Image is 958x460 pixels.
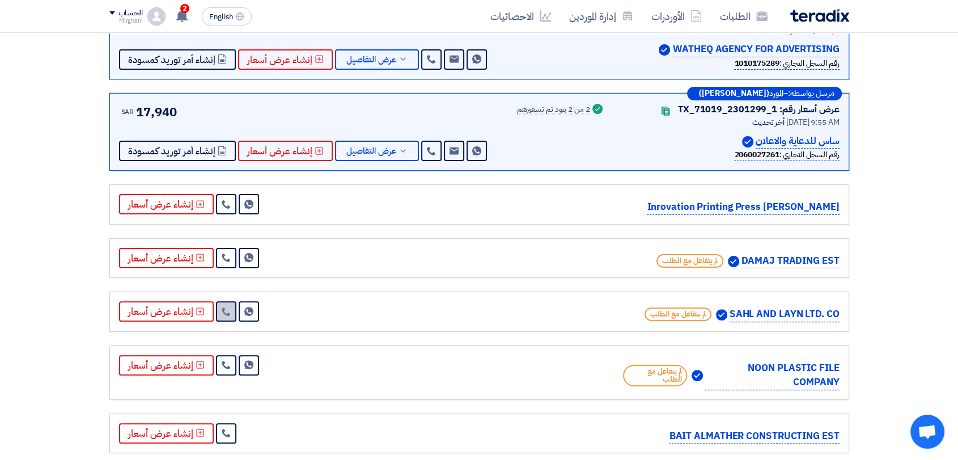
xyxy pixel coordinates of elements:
[346,56,396,64] span: عرض التفاصيل
[734,149,839,161] div: رقم السجل التجاري :
[728,256,739,267] img: Verified Account
[659,44,670,56] img: Verified Account
[642,3,711,29] a: الأوردرات
[647,200,839,215] p: [PERSON_NAME] Inrovation Printing Press
[711,3,777,29] a: الطلبات
[119,141,236,161] button: إنشاء أمر توريد كمسودة
[678,103,840,116] div: عرض أسعار رقم: TX_71019_2301299_1
[910,415,944,449] a: Open chat
[716,309,727,320] img: Verified Account
[119,194,214,214] button: إنشاء عرض أسعار
[481,3,560,29] a: الاحصائيات
[734,149,779,161] b: 2060027261
[247,147,312,155] span: إنشاء عرض أسعار
[705,361,839,390] p: NOON PLASTIC FILE COMPANY
[560,3,642,29] a: إدارة الموردين
[119,355,214,375] button: إنشاء عرض أسعار
[687,87,842,100] div: –
[121,107,134,117] span: SAR
[247,56,312,64] span: إنشاء عرض أسعار
[656,254,723,268] span: لم يتفاعل مع الطلب
[752,116,785,128] span: أخر تحديث
[128,147,215,155] span: إنشاء أمر توريد كمسودة
[118,9,143,18] div: الحساب
[517,105,590,115] div: 2 من 2 بنود تم تسعيرهم
[692,370,703,381] img: Verified Account
[786,116,840,128] span: [DATE] 9:55 AM
[699,90,769,98] b: ([PERSON_NAME])
[119,301,214,322] button: إنشاء عرض أسعار
[335,49,419,70] button: عرض التفاصيل
[119,49,236,70] button: إنشاء أمر توريد كمسودة
[769,90,783,98] span: المورد
[741,254,839,269] p: DAMAJ TRADING EST
[734,57,839,70] div: رقم السجل التجاري :
[202,7,252,26] button: English
[119,423,214,444] button: إنشاء عرض أسعار
[346,147,396,155] span: عرض التفاصيل
[238,141,333,161] button: إنشاء عرض أسعار
[147,7,166,26] img: profile_test.png
[672,42,839,57] p: WATHEQ AGENCY FOR ADVERTISING
[623,365,688,386] span: لم يتفاعل مع الطلب
[734,57,779,69] b: 1010175289
[209,13,233,21] span: English
[730,307,840,322] p: SAHL AND LAYN LTD. CO
[136,103,176,121] span: 17,940
[119,248,214,268] button: إنشاء عرض أسعار
[180,4,189,13] span: 2
[788,90,834,98] span: مرسل بواسطة:
[742,136,753,147] img: Verified Account
[645,307,711,321] span: لم يتفاعل مع الطلب
[756,134,839,149] p: ساس للدعاية والاعلان
[128,56,215,64] span: إنشاء أمر توريد كمسودة
[790,9,849,22] img: Teradix logo
[238,49,333,70] button: إنشاء عرض أسعار
[669,429,839,444] p: BAIT ALMATHER CONSTRUCTING EST
[109,18,143,24] div: Mirghani
[335,141,419,161] button: عرض التفاصيل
